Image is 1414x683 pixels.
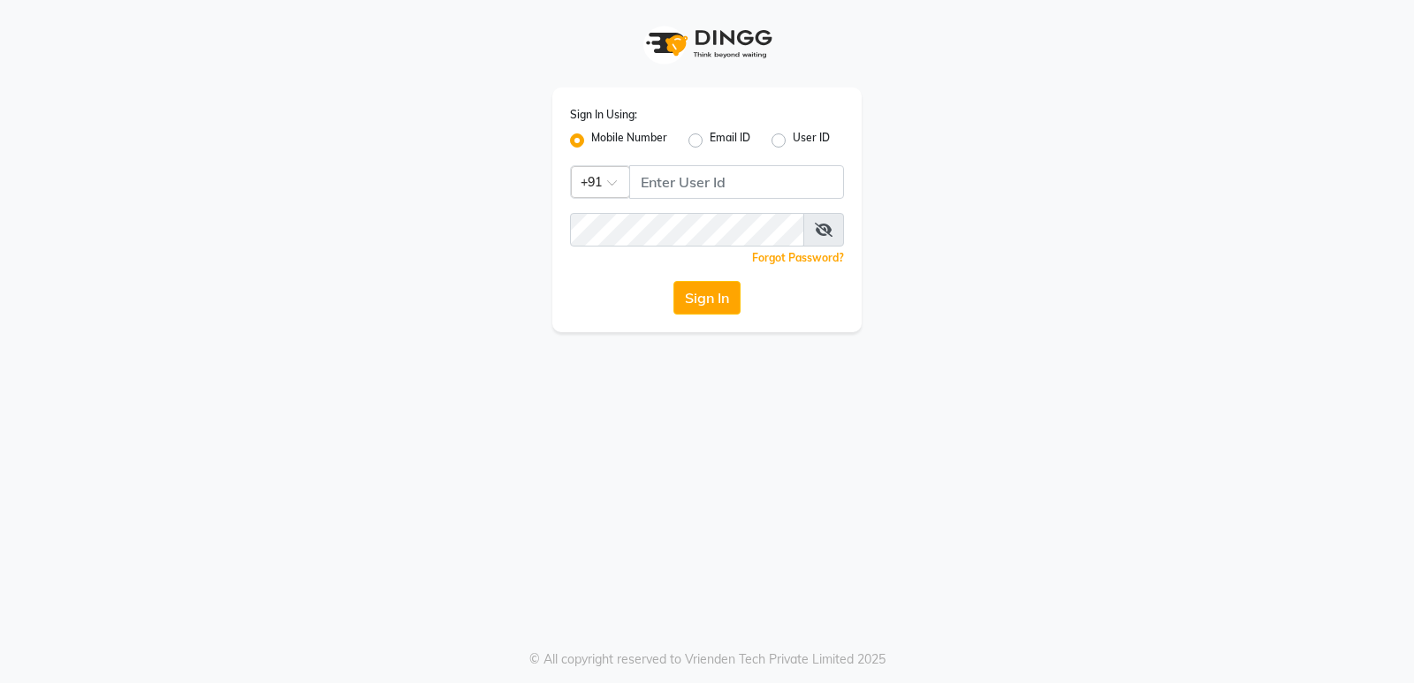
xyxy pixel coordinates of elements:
label: Email ID [710,130,750,151]
a: Forgot Password? [752,251,844,264]
label: Mobile Number [591,130,667,151]
button: Sign In [673,281,741,315]
img: logo1.svg [636,18,778,70]
label: User ID [793,130,830,151]
input: Username [629,165,844,199]
label: Sign In Using: [570,107,637,123]
input: Username [570,213,804,247]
